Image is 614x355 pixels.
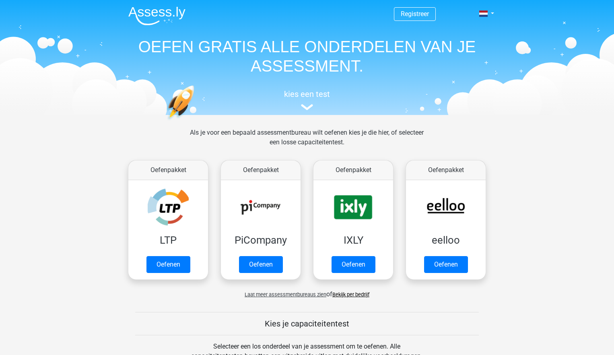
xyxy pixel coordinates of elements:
[239,256,283,273] a: Oefenen
[166,85,225,158] img: oefenen
[183,128,430,157] div: Als je voor een bepaald assessmentbureau wilt oefenen kies je die hier, of selecteer een losse ca...
[332,291,369,298] a: Bekijk per bedrijf
[332,256,375,273] a: Oefenen
[122,37,492,76] h1: OEFEN GRATIS ALLE ONDERDELEN VAN JE ASSESSMENT.
[122,89,492,111] a: kies een test
[424,256,468,273] a: Oefenen
[122,283,492,299] div: of
[245,291,326,298] span: Laat meer assessmentbureaus zien
[301,104,313,110] img: assessment
[128,6,185,25] img: Assessly
[135,319,479,328] h5: Kies je capaciteitentest
[122,89,492,99] h5: kies een test
[146,256,190,273] a: Oefenen
[401,10,429,18] a: Registreer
